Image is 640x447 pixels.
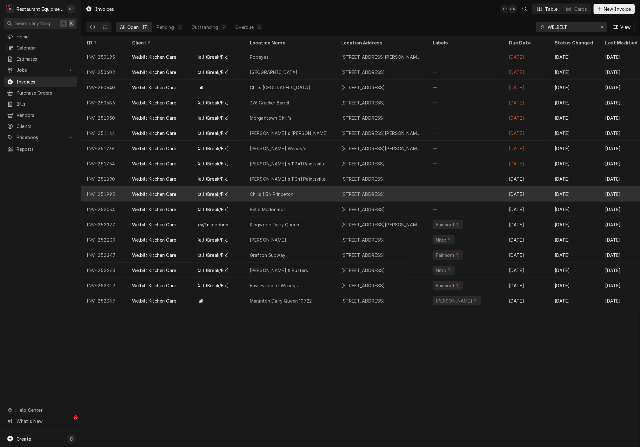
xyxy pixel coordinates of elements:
[258,24,262,30] div: 8
[504,263,550,278] div: [DATE]
[132,206,176,213] div: Welbilt Kitchen Care
[81,263,127,278] div: INV-252263
[341,237,385,243] div: [STREET_ADDRESS]
[504,80,550,95] div: [DATE]
[341,267,385,274] div: [STREET_ADDRESS]
[17,123,74,130] span: Clients
[132,115,176,121] div: Welbilt Kitchen Care
[555,39,595,46] div: Status Changed
[81,217,127,232] div: INV-252177
[81,247,127,263] div: INV-252247
[17,44,74,51] span: Calendar
[179,176,229,182] div: Service Call (Break/Fix)
[132,252,176,258] div: Welbilt Kitchen Care
[250,69,298,76] div: [GEOGRAPHIC_DATA]
[435,237,453,243] div: Nitro📍
[433,39,499,46] div: Labels
[17,101,74,107] span: Bills
[504,232,550,247] div: [DATE]
[4,54,77,64] a: Estimates
[179,206,229,213] div: Service Call (Break/Fix)
[4,405,77,415] a: Go to Help Center
[548,22,595,32] input: Keyword search
[574,6,587,12] div: Cards
[605,39,640,46] div: Last Modified
[67,4,76,13] div: DS
[250,237,286,243] div: [PERSON_NAME]
[504,293,550,308] div: [DATE]
[550,217,600,232] div: [DATE]
[132,130,176,137] div: Welbilt Kitchen Care
[4,132,77,143] a: Go to Pricebook
[550,110,600,125] div: [DATE]
[81,186,127,202] div: INV-251995
[504,186,550,202] div: [DATE]
[81,80,127,95] div: INV-250640
[341,176,385,182] div: [STREET_ADDRESS]
[545,6,558,12] div: Table
[504,64,550,80] div: [DATE]
[250,221,299,228] div: Kingwood Dairy Queen
[428,80,504,95] div: —
[550,263,600,278] div: [DATE]
[250,267,308,274] div: [PERSON_NAME] & Busters
[435,221,461,228] div: Fairmont📍
[341,297,385,304] div: [STREET_ADDRESS]
[222,24,226,30] div: 9
[428,202,504,217] div: —
[594,4,635,14] button: New Invoice
[504,49,550,64] div: [DATE]
[132,99,176,106] div: Welbilt Kitchen Care
[17,67,64,73] span: Jobs
[504,217,550,232] div: [DATE]
[132,54,176,60] div: Welbilt Kitchen Care
[17,418,73,424] span: What's New
[120,24,139,30] div: All Open
[67,4,76,13] div: Derek Stewart's Avatar
[250,39,330,46] div: Location Name
[550,156,600,171] div: [DATE]
[86,39,121,46] div: ID
[550,95,600,110] div: [DATE]
[70,436,73,442] span: C
[250,145,306,152] div: [PERSON_NAME] Wendy's
[341,282,385,289] div: [STREET_ADDRESS]
[17,90,74,96] span: Purchase Orders
[4,121,77,131] a: Clients
[81,293,127,308] div: INV-252349
[179,54,229,60] div: Service Call (Break/Fix)
[4,31,77,42] a: Home
[179,221,229,228] div: Site Survey/Inspection
[509,39,543,46] div: Due Date
[428,125,504,141] div: —
[504,141,550,156] div: [DATE]
[132,237,176,243] div: Welbilt Kitchen Care
[341,54,423,60] div: [STREET_ADDRESS][PERSON_NAME][PERSON_NAME]
[179,191,229,197] div: Service Call (Break/Fix)
[250,282,298,289] div: East Fairmont Wendys
[4,88,77,98] a: Purchase Orders
[4,416,77,426] a: Go to What's New
[341,84,385,91] div: [STREET_ADDRESS]
[132,221,176,228] div: Welbilt Kitchen Care
[179,145,229,152] div: Service Call (Break/Fix)
[81,171,127,186] div: INV-251890
[4,99,77,109] a: Bills
[428,110,504,125] div: —
[250,191,293,197] div: Chilis 1134 Princeton
[341,145,423,152] div: [STREET_ADDRESS][PERSON_NAME][PERSON_NAME]
[428,49,504,64] div: —
[550,49,600,64] div: [DATE]
[504,278,550,293] div: [DATE]
[4,77,77,87] a: Invoices
[157,24,174,30] div: Pending
[179,39,238,46] div: Service
[550,293,600,308] div: [DATE]
[435,267,453,274] div: Nitro📍
[250,54,269,60] div: Popeyes
[132,282,176,289] div: Welbilt Kitchen Care
[250,130,328,137] div: [PERSON_NAME]'s [PERSON_NAME]
[4,110,77,120] a: Vendors
[61,20,66,27] span: ⌘
[132,267,176,274] div: Welbilt Kitchen Care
